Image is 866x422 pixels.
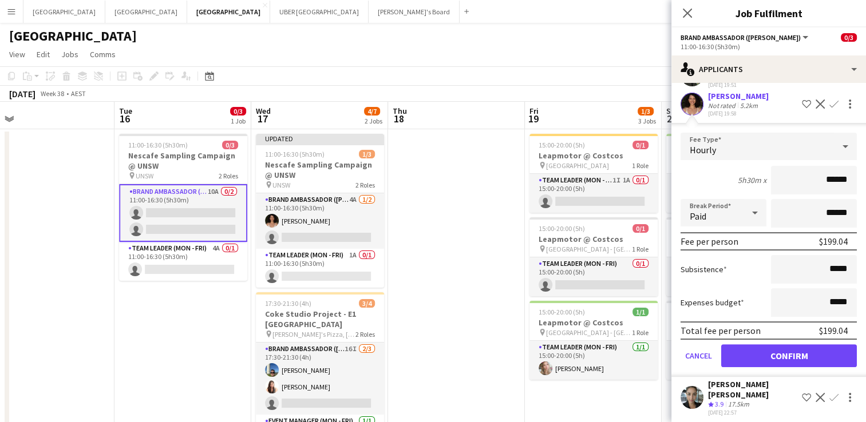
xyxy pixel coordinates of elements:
[632,308,648,316] span: 1/1
[529,150,658,161] h3: Leapmotor @ Costcos
[632,224,648,233] span: 0/1
[539,224,585,233] span: 15:00-20:00 (5h)
[231,117,246,125] div: 1 Job
[681,236,738,247] div: Fee per person
[359,150,375,158] span: 1/3
[721,344,857,367] button: Confirm
[666,234,794,244] h3: Leapmotor @ Costcos
[393,106,407,116] span: Thu
[61,49,78,59] span: Jobs
[666,341,794,380] app-card-role: Team Leader ([DATE])1I0/110:00-15:00 (5h)
[681,325,761,336] div: Total fee per person
[681,33,810,42] button: Brand Ambassador ([PERSON_NAME])
[230,107,246,116] span: 0/3
[369,1,460,23] button: [PERSON_NAME]'s Board
[256,343,384,415] app-card-role: Brand Ambassador ([PERSON_NAME])16I2/317:30-21:30 (4h)[PERSON_NAME][PERSON_NAME]
[529,174,658,213] app-card-role: Team Leader (Mon - Fri)1I1A0/115:00-20:00 (5h)
[632,161,648,170] span: 1 Role
[529,341,658,380] app-card-role: Team Leader (Mon - Fri)1/115:00-20:00 (5h)[PERSON_NAME]
[529,106,539,116] span: Fri
[9,49,25,59] span: View
[539,141,585,149] span: 15:00-20:00 (5h)
[715,400,723,408] span: 3.9
[32,47,54,62] a: Edit
[539,308,585,316] span: 15:00-20:00 (5h)
[119,150,247,171] h3: Nescafe Sampling Campaign @ UNSW
[529,301,658,380] app-job-card: 15:00-20:00 (5h)1/1Leapmotor @ Costcos [GEOGRAPHIC_DATA] - [GEOGRAPHIC_DATA]1 RoleTeam Leader (Mo...
[272,181,290,189] span: UNSW
[708,409,797,416] div: [DATE] 22:57
[529,217,658,296] app-job-card: 15:00-20:00 (5h)0/1Leapmotor @ Costcos [GEOGRAPHIC_DATA] - [GEOGRAPHIC_DATA]1 RoleTeam Leader (Mo...
[57,47,83,62] a: Jobs
[265,299,311,308] span: 17:30-21:30 (4h)
[666,317,794,328] h3: Leapmotor @ Costcos
[819,325,848,336] div: $199.04
[359,299,375,308] span: 3/4
[726,400,752,409] div: 17.5km
[546,328,632,337] span: [GEOGRAPHIC_DATA] - [GEOGRAPHIC_DATA]
[638,117,656,125] div: 3 Jobs
[529,134,658,213] app-job-card: 15:00-20:00 (5h)0/1Leapmotor @ Costcos [GEOGRAPHIC_DATA]1 RoleTeam Leader (Mon - Fri)1I1A0/115:00...
[265,150,325,158] span: 11:00-16:30 (5h30m)
[254,112,271,125] span: 17
[256,160,384,180] h3: Nescafe Sampling Campaign @ UNSW
[738,175,766,185] div: 5h30m x
[819,236,848,247] div: $199.04
[681,42,857,51] div: 11:00-16:30 (5h30m)
[5,47,30,62] a: View
[71,89,86,98] div: AEST
[666,174,794,213] app-card-role: Team Leader ([DATE])1/110:00-15:00 (5h)[PERSON_NAME]
[681,264,727,274] label: Subsistence
[632,141,648,149] span: 0/1
[119,134,247,281] app-job-card: 11:00-16:30 (5h30m)0/3Nescafe Sampling Campaign @ UNSW UNSW2 RolesBrand Ambassador ([PERSON_NAME]...
[219,172,238,180] span: 2 Roles
[708,91,769,101] div: [PERSON_NAME]
[546,161,609,170] span: [GEOGRAPHIC_DATA]
[256,106,271,116] span: Wed
[256,249,384,288] app-card-role: Team Leader (Mon - Fri)1A0/111:00-16:30 (5h30m)
[222,141,238,149] span: 0/3
[666,257,794,296] app-card-role: Team Leader ([DATE])0/110:00-15:00 (5h)
[119,106,132,116] span: Tue
[105,1,187,23] button: [GEOGRAPHIC_DATA]
[671,6,866,21] h3: Job Fulfilment
[37,49,50,59] span: Edit
[665,112,679,125] span: 20
[738,101,760,110] div: 5.2km
[23,1,105,23] button: [GEOGRAPHIC_DATA]
[632,245,648,253] span: 1 Role
[364,107,380,116] span: 4/7
[632,328,648,337] span: 1 Role
[666,134,794,213] app-job-card: 10:00-15:00 (5h)1/1Leapmotor @ Costcos [GEOGRAPHIC_DATA]1 RoleTeam Leader ([DATE])1/110:00-15:00 ...
[117,112,132,125] span: 16
[355,181,375,189] span: 2 Roles
[529,234,658,244] h3: Leapmotor @ Costcos
[256,134,384,288] div: Updated11:00-16:30 (5h30m)1/3Nescafe Sampling Campaign @ UNSW UNSW2 RolesBrand Ambassador ([PERSO...
[38,89,66,98] span: Week 38
[256,193,384,249] app-card-role: Brand Ambassador ([PERSON_NAME])4A1/211:00-16:30 (5h30m)[PERSON_NAME]
[708,379,797,400] div: [PERSON_NAME] [PERSON_NAME]
[256,309,384,329] h3: Coke Studio Project - E1 [GEOGRAPHIC_DATA]
[638,107,654,116] span: 1/3
[690,144,716,156] span: Hourly
[708,101,738,110] div: Not rated
[708,81,769,89] div: [DATE] 19:51
[681,344,717,367] button: Cancel
[666,301,794,380] app-job-card: 10:00-15:00 (5h)0/1Leapmotor @ Costcos [GEOGRAPHIC_DATA] - [GEOGRAPHIC_DATA]1 RoleTeam Leader ([D...
[666,217,794,296] app-job-card: 10:00-15:00 (5h)0/1Leapmotor @ Costcos [GEOGRAPHIC_DATA] - [GEOGRAPHIC_DATA]1 RoleTeam Leader ([D...
[528,112,539,125] span: 19
[9,27,137,45] h1: [GEOGRAPHIC_DATA]
[529,257,658,296] app-card-role: Team Leader (Mon - Fri)0/115:00-20:00 (5h)
[546,245,632,253] span: [GEOGRAPHIC_DATA] - [GEOGRAPHIC_DATA]
[355,330,375,339] span: 2 Roles
[690,210,706,222] span: Paid
[90,49,116,59] span: Comms
[365,117,382,125] div: 2 Jobs
[187,1,270,23] button: [GEOGRAPHIC_DATA]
